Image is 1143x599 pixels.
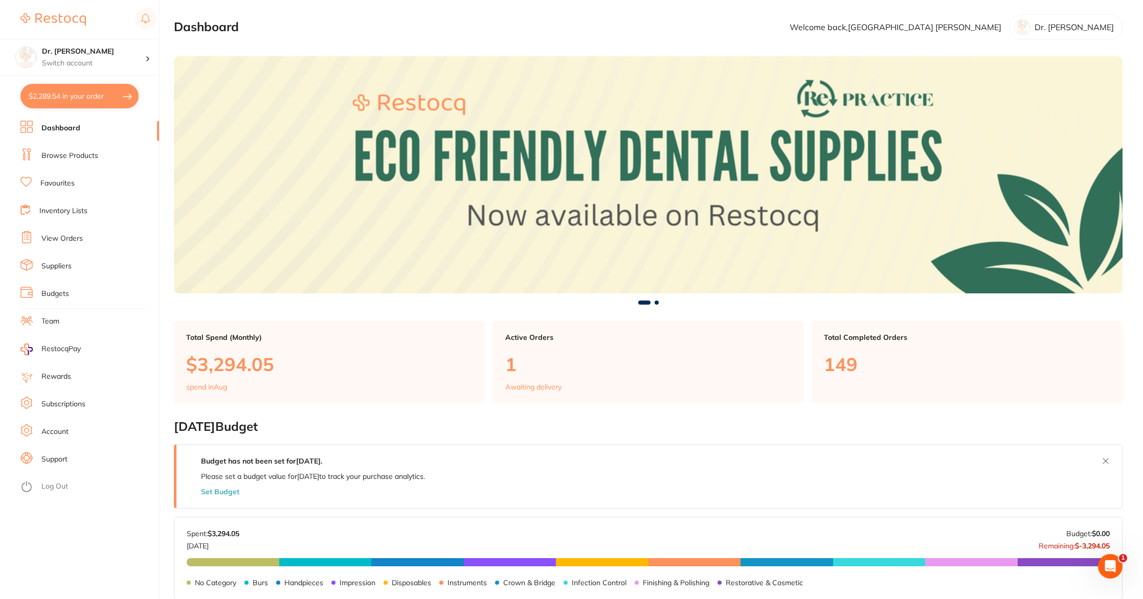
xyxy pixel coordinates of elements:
[340,579,375,587] p: Impression
[824,333,1110,341] p: Total Completed Orders
[790,22,1001,32] p: Welcome back, [GEOGRAPHIC_DATA] [PERSON_NAME]
[186,333,473,341] p: Total Spend (Monthly)
[1039,538,1110,550] p: Remaining:
[493,321,804,404] a: Active Orders1Awaiting delivery
[41,234,83,244] a: View Orders
[39,206,87,216] a: Inventory Lists
[1075,541,1110,550] strong: $-3,294.05
[42,47,145,57] h4: Dr. Kim Carr
[1066,529,1110,538] p: Budget:
[447,579,487,587] p: Instruments
[41,481,68,492] a: Log Out
[726,579,803,587] p: Restorative & Cosmetic
[812,321,1123,404] a: Total Completed Orders149
[643,579,709,587] p: Finishing & Polishing
[186,383,227,391] p: spend in Aug
[41,123,80,133] a: Dashboard
[201,472,425,480] p: Please set a budget value for [DATE] to track your purchase analytics.
[16,47,36,67] img: Dr. Kim Carr
[20,8,86,31] a: Restocq Logo
[41,151,98,161] a: Browse Products
[201,456,322,466] strong: Budget has not been set for [DATE] .
[174,321,485,404] a: Total Spend (Monthly)$3,294.05spend inAug
[503,579,555,587] p: Crown & Bridge
[42,58,145,68] p: Switch account
[187,529,239,538] p: Spent:
[20,479,156,495] button: Log Out
[284,579,323,587] p: Handpieces
[41,399,85,409] a: Subscriptions
[1119,554,1127,562] span: 1
[41,427,69,437] a: Account
[174,420,1123,434] h2: [DATE] Budget
[41,316,59,327] a: Team
[20,84,139,108] button: $2,289.54 in your order
[1035,22,1114,32] p: Dr. [PERSON_NAME]
[572,579,626,587] p: Infection Control
[41,372,71,382] a: Rewards
[505,333,792,341] p: Active Orders
[187,538,239,550] p: [DATE]
[20,13,86,26] img: Restocq Logo
[201,488,239,496] button: Set Budget
[41,454,68,465] a: Support
[40,178,75,189] a: Favourites
[20,343,33,355] img: RestocqPay
[41,289,69,299] a: Budgets
[824,354,1110,375] p: 149
[174,20,239,34] h2: Dashboard
[174,56,1123,293] img: Dashboard
[20,343,81,355] a: RestocqPay
[505,383,562,391] p: Awaiting delivery
[195,579,236,587] p: No Category
[505,354,792,375] p: 1
[208,529,239,538] strong: $3,294.05
[41,344,81,354] span: RestocqPay
[41,261,72,271] a: Suppliers
[186,354,473,375] p: $3,294.05
[1092,529,1110,538] strong: $0.00
[392,579,431,587] p: Disposables
[253,579,268,587] p: Burs
[1098,554,1123,579] iframe: Intercom live chat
